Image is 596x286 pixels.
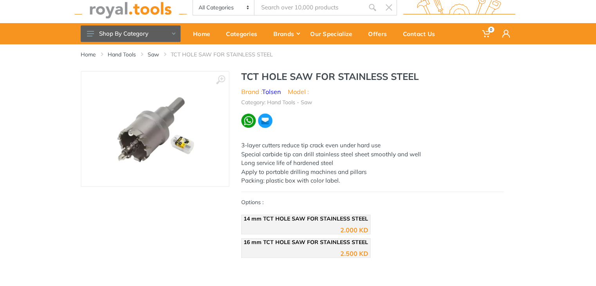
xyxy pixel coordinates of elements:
span: 16 mm TCT HOLE SAW FOR STAINLESS STEEL [244,239,368,246]
span: 0 [488,27,494,33]
img: ma.webp [257,113,273,129]
div: Brands [268,25,305,42]
a: Offers [363,23,397,44]
li: Brand : [241,87,281,96]
button: Shop By Category [81,25,181,42]
a: Saw [148,51,159,58]
div: Offers [363,25,397,42]
div: Options : [241,198,504,262]
a: Home [81,51,96,58]
div: 2.500 KD [340,250,368,257]
h1: TCT HOLE SAW FOR STAINLESS STEEL [241,71,504,82]
a: Hand Tools [108,51,136,58]
li: Model : [288,87,309,96]
a: Categories [220,23,268,44]
img: wa.webp [241,114,256,128]
a: Contact Us [397,23,446,44]
li: Category: Hand Tools - Saw [241,98,312,107]
div: Categories [220,25,268,42]
div: Our Specialize [305,25,363,42]
nav: breadcrumb [81,51,515,58]
a: Home [188,23,220,44]
a: 16 mm TCT HOLE SAW FOR STAINLESS STEEL 2.500 KD [241,238,370,258]
li: TCT HOLE SAW FOR STAINLESS STEEL [171,51,285,58]
a: Our Specialize [305,23,363,44]
div: 3-layer cutters reduce tip crack even under hard use Special carbide tip can drill stainless stee... [241,132,504,185]
div: Contact Us [397,25,446,42]
span: 14 mm TCT HOLE SAW FOR STAINLESS STEEL [244,215,368,222]
a: Tolsen [262,88,281,96]
a: 14 mm TCT HOLE SAW FOR STAINLESS STEEL 2.000 KD [241,215,370,234]
a: 0 [477,23,497,44]
div: Home [188,25,220,42]
img: Royal Tools - TCT HOLE SAW FOR STAINLESS STEEL [106,80,204,178]
div: 2.000 KD [340,227,368,233]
